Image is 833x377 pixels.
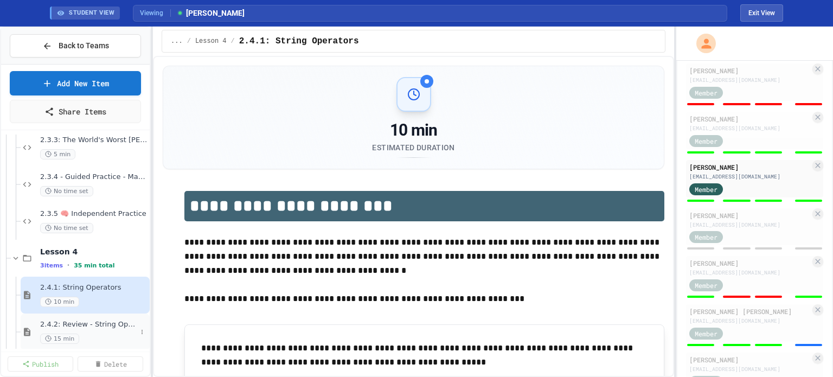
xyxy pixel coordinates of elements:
[695,232,717,242] span: Member
[689,365,810,373] div: [EMAIL_ADDRESS][DOMAIN_NAME]
[40,136,148,145] span: 2.3.3: The World's Worst [PERSON_NAME] Market
[689,114,810,124] div: [PERSON_NAME]
[137,327,148,337] button: More options
[689,258,810,268] div: [PERSON_NAME]
[695,88,717,98] span: Member
[40,223,93,233] span: No time set
[695,280,717,290] span: Member
[40,149,75,159] span: 5 min
[689,317,810,325] div: [EMAIL_ADDRESS][DOMAIN_NAME]
[689,210,810,220] div: [PERSON_NAME]
[689,269,810,277] div: [EMAIL_ADDRESS][DOMAIN_NAME]
[372,142,454,153] div: Estimated Duration
[40,247,148,257] span: Lesson 4
[10,34,141,57] button: Back to Teams
[69,9,114,18] span: STUDENT VIEW
[740,4,783,22] button: Exit student view
[40,186,93,196] span: No time set
[231,37,235,46] span: /
[40,297,79,307] span: 10 min
[689,306,810,316] div: [PERSON_NAME] [PERSON_NAME]
[40,172,148,182] span: 2.3.4 - Guided Practice - Mathematical Operators in Python
[78,356,143,372] a: Delete
[10,100,141,123] a: Share Items
[59,40,109,52] span: Back to Teams
[695,136,717,146] span: Member
[195,37,227,46] span: Lesson 4
[171,37,183,46] span: ...
[176,8,245,19] span: [PERSON_NAME]
[40,283,148,292] span: 2.4.1: String Operators
[695,184,717,194] span: Member
[689,355,810,365] div: [PERSON_NAME]
[239,35,359,48] span: 2.4.1: String Operators
[685,31,719,56] div: My Account
[689,162,810,172] div: [PERSON_NAME]
[40,334,79,344] span: 15 min
[689,76,810,84] div: [EMAIL_ADDRESS][DOMAIN_NAME]
[10,71,141,95] a: Add New Item
[74,262,114,269] span: 35 min total
[40,209,148,219] span: 2.3.5 🧠 Independent Practice
[140,8,171,18] span: Viewing
[40,320,137,329] span: 2.4.2: Review - String Operators
[689,124,810,132] div: [EMAIL_ADDRESS][DOMAIN_NAME]
[40,262,63,269] span: 3 items
[689,172,810,181] div: [EMAIL_ADDRESS][DOMAIN_NAME]
[689,66,810,75] div: [PERSON_NAME]
[695,329,717,338] span: Member
[8,356,73,372] a: Publish
[67,261,69,270] span: •
[689,221,810,229] div: [EMAIL_ADDRESS][DOMAIN_NAME]
[372,120,454,140] div: 10 min
[187,37,191,46] span: /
